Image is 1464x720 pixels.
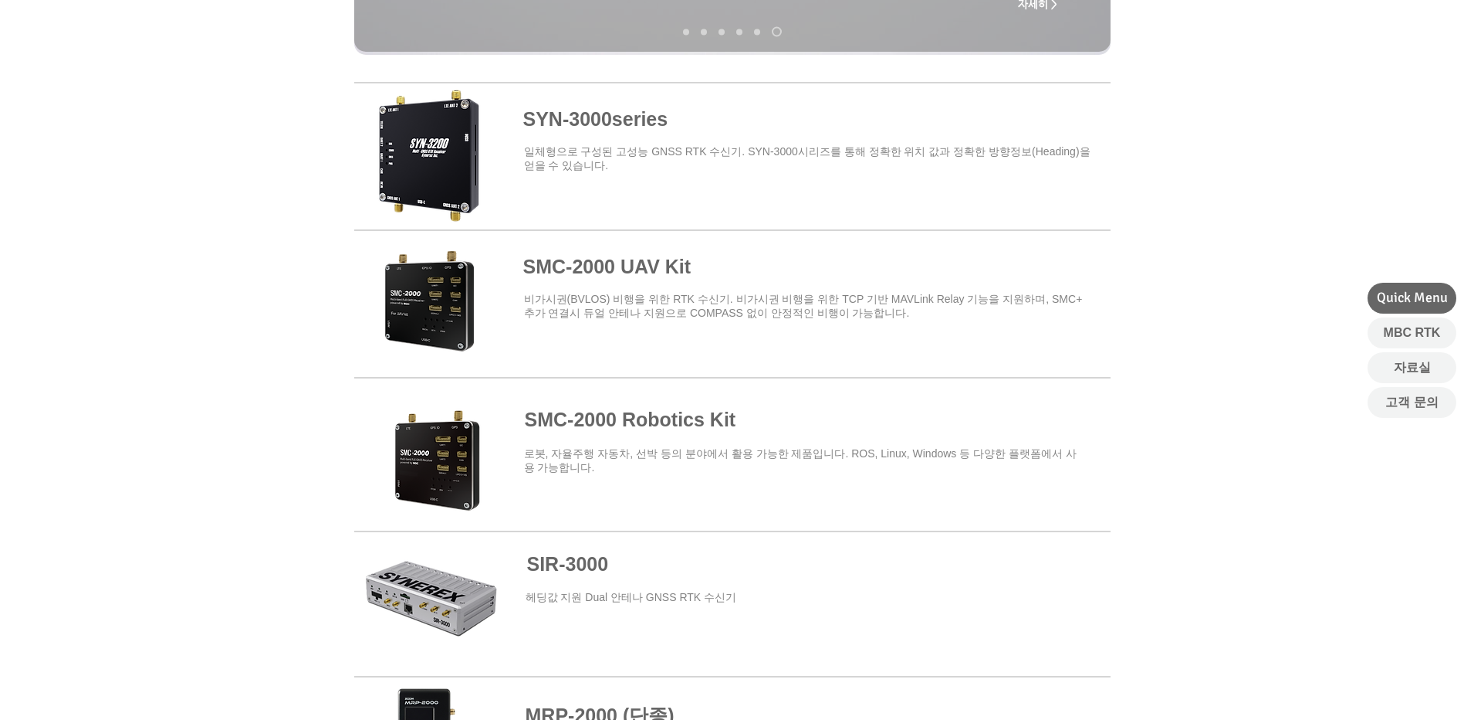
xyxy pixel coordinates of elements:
span: Quick Menu [1377,288,1448,307]
a: 자료실 [1368,352,1456,383]
div: Quick Menu [1368,283,1456,314]
a: MRD-1000v2 [736,29,742,35]
iframe: Wix Chat [1286,654,1464,720]
a: MBC RTK [1368,318,1456,348]
a: MRP-2000v2 [718,29,725,35]
a: SIR-3000 [527,553,609,575]
a: SMC-2000 [701,29,707,35]
span: 자료실 [1394,359,1431,376]
a: 고객 문의 [1368,387,1456,418]
a: SYN-3000 series [683,29,689,35]
span: 고객 문의 [1385,394,1438,411]
span: MBC RTK [1384,324,1441,341]
a: TDR-3000 [754,29,760,35]
a: ​헤딩값 지원 Dual 안테나 GNSS RTK 수신기 [526,591,737,603]
nav: 슬라이드 [677,27,787,37]
a: MDU-2000 UAV Kit [772,27,782,37]
span: ​비가시권(BVLOS) 비행을 위한 RTK 수신기. 비가시권 비행을 위한 TCP 기반 MAVLink Relay 기능을 지원하며, SMC+ 추가 연결시 듀얼 안테나 지원으로 C... [524,293,1083,319]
